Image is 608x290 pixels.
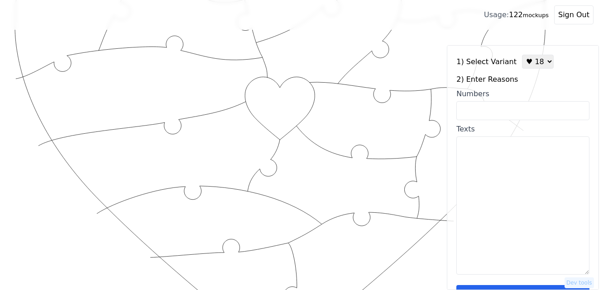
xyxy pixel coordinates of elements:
input: Numbers [456,101,589,120]
textarea: Texts [456,136,589,275]
button: Dev tools [565,277,594,288]
div: Texts [456,124,589,135]
small: mockups [523,12,549,19]
div: 122 [484,9,549,20]
button: Sign Out [554,5,594,24]
span: Usage: [484,10,509,19]
label: 1) Select Variant [456,56,517,67]
label: 2) Enter Reasons [456,74,589,85]
div: Numbers [456,89,589,99]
